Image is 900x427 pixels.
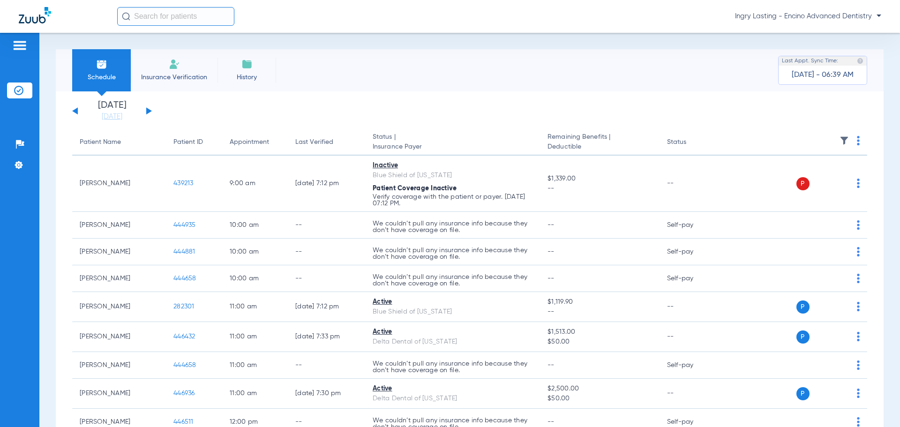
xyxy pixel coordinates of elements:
img: Zuub Logo [19,7,51,23]
span: $50.00 [547,394,652,404]
input: Search for patients [117,7,234,26]
span: Deductible [547,142,652,152]
span: 282301 [173,303,195,310]
span: 446936 [173,390,195,397]
span: P [796,387,810,400]
div: Last Verified [295,137,358,147]
img: group-dot-blue.svg [857,389,860,398]
span: 446511 [173,419,194,425]
p: We couldn’t pull any insurance info because they don’t have coverage on file. [373,274,532,287]
td: Self-pay [660,265,723,292]
td: [DATE] 7:12 PM [288,292,365,322]
span: P [796,300,810,314]
span: Insurance Payer [373,142,532,152]
td: [DATE] 7:30 PM [288,379,365,409]
span: -- [547,275,555,282]
td: [PERSON_NAME] [72,265,166,292]
span: Patient Coverage Inactive [373,185,457,192]
img: last sync help info [857,58,863,64]
img: filter.svg [840,136,849,145]
span: -- [547,419,555,425]
img: group-dot-blue.svg [857,302,860,311]
div: Last Verified [295,137,333,147]
span: $1,513.00 [547,327,652,337]
p: We couldn’t pull any insurance info because they don’t have coverage on file. [373,360,532,374]
span: $1,339.00 [547,174,652,184]
a: [DATE] [84,112,140,121]
span: Ingry Lasting - Encino Advanced Dentistry [735,12,881,21]
div: Blue Shield of [US_STATE] [373,307,532,317]
img: Schedule [96,59,107,70]
span: 444881 [173,248,195,255]
td: [PERSON_NAME] [72,156,166,212]
span: Insurance Verification [138,73,210,82]
td: [PERSON_NAME] [72,239,166,265]
div: Patient ID [173,137,203,147]
td: 9:00 AM [222,156,288,212]
span: 444935 [173,222,196,228]
span: 444658 [173,275,196,282]
td: -- [660,156,723,212]
span: 444658 [173,362,196,368]
div: Active [373,327,532,337]
span: -- [547,184,652,194]
td: 10:00 AM [222,212,288,239]
td: [PERSON_NAME] [72,212,166,239]
th: Remaining Benefits | [540,129,659,156]
td: Self-pay [660,352,723,379]
img: Manual Insurance Verification [169,59,180,70]
td: [PERSON_NAME] [72,292,166,322]
img: group-dot-blue.svg [857,332,860,341]
span: -- [547,222,555,228]
td: Self-pay [660,239,723,265]
p: We couldn’t pull any insurance info because they don’t have coverage on file. [373,220,532,233]
td: [DATE] 7:12 PM [288,156,365,212]
td: -- [288,212,365,239]
div: Delta Dental of [US_STATE] [373,337,532,347]
td: -- [660,292,723,322]
div: Active [373,297,532,307]
td: 11:00 AM [222,292,288,322]
img: hamburger-icon [12,40,27,51]
span: 439213 [173,180,194,187]
span: Schedule [79,73,124,82]
img: group-dot-blue.svg [857,247,860,256]
td: -- [660,322,723,352]
span: $50.00 [547,337,652,347]
th: Status [660,129,723,156]
td: 11:00 AM [222,379,288,409]
div: Appointment [230,137,280,147]
span: Last Appt. Sync Time: [782,56,838,66]
span: P [796,330,810,344]
p: Verify coverage with the patient or payer. [DATE] 07:12 PM. [373,194,532,207]
td: -- [288,239,365,265]
img: group-dot-blue.svg [857,274,860,283]
td: Self-pay [660,212,723,239]
td: 10:00 AM [222,265,288,292]
th: Status | [365,129,540,156]
td: 11:00 AM [222,352,288,379]
img: Search Icon [122,12,130,21]
div: Appointment [230,137,269,147]
div: Delta Dental of [US_STATE] [373,394,532,404]
span: -- [547,362,555,368]
img: group-dot-blue.svg [857,417,860,427]
div: Patient ID [173,137,215,147]
span: History [225,73,269,82]
div: Patient Name [80,137,121,147]
span: $2,500.00 [547,384,652,394]
div: Blue Shield of [US_STATE] [373,171,532,180]
td: -- [288,352,365,379]
p: We couldn’t pull any insurance info because they don’t have coverage on file. [373,247,532,260]
div: Inactive [373,161,532,171]
span: -- [547,307,652,317]
td: [DATE] 7:33 PM [288,322,365,352]
td: -- [288,265,365,292]
span: P [796,177,810,190]
img: History [241,59,253,70]
td: [PERSON_NAME] [72,322,166,352]
td: [PERSON_NAME] [72,352,166,379]
td: 10:00 AM [222,239,288,265]
span: -- [547,248,555,255]
span: 446432 [173,333,195,340]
